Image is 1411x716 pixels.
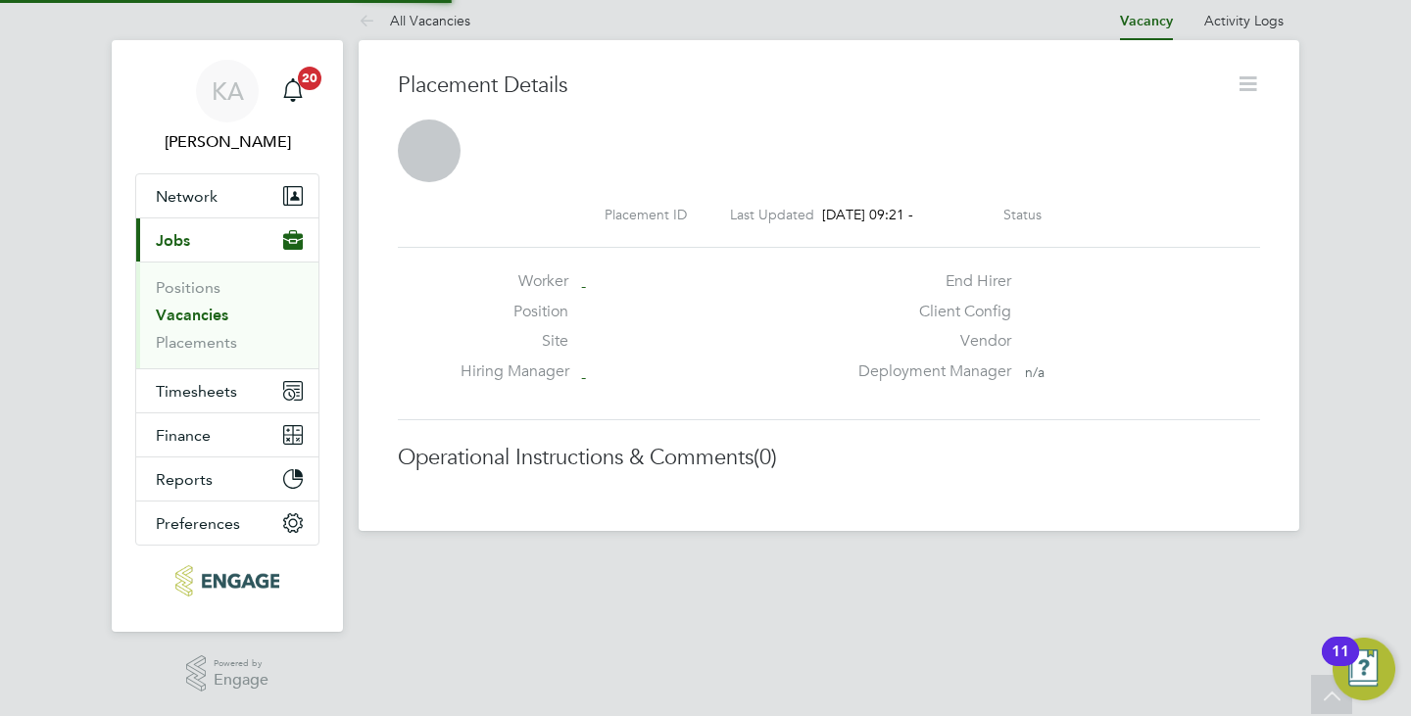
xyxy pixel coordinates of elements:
[298,67,321,90] span: 20
[136,369,318,412] button: Timesheets
[135,130,319,154] span: Kira Alani
[1003,206,1042,223] label: Status
[461,331,568,352] label: Site
[461,361,568,382] label: Hiring Manager
[1333,638,1395,700] button: Open Resource Center, 11 new notifications
[156,514,240,533] span: Preferences
[136,174,318,217] button: Network
[1025,363,1045,381] span: n/a
[273,60,313,122] a: 20
[112,40,343,632] nav: Main navigation
[156,231,190,250] span: Jobs
[136,457,318,501] button: Reports
[847,331,1011,352] label: Vendor
[135,60,319,154] a: KA[PERSON_NAME]
[136,218,318,262] button: Jobs
[156,333,237,352] a: Placements
[461,271,568,292] label: Worker
[156,278,220,297] a: Positions
[1332,651,1349,677] div: 11
[822,206,913,223] span: [DATE] 09:21 -
[156,187,218,206] span: Network
[1120,13,1173,29] a: Vacancy
[847,271,1011,292] label: End Hirer
[156,382,237,401] span: Timesheets
[1204,12,1284,29] a: Activity Logs
[605,206,687,223] label: Placement ID
[461,302,568,322] label: Position
[136,413,318,456] button: Finance
[175,565,279,597] img: axcis-logo-retina.png
[212,78,244,104] span: KA
[359,12,470,29] a: All Vacancies
[214,672,268,689] span: Engage
[136,501,318,545] button: Preferences
[398,72,1221,100] h3: Placement Details
[754,444,777,470] span: (0)
[214,655,268,672] span: Powered by
[135,565,319,597] a: Go to home page
[156,470,213,489] span: Reports
[730,206,814,223] label: Last Updated
[186,655,269,692] a: Powered byEngage
[156,426,211,445] span: Finance
[398,444,1260,472] h3: Operational Instructions & Comments
[136,262,318,368] div: Jobs
[847,302,1011,322] label: Client Config
[156,306,228,324] a: Vacancies
[847,361,1011,382] label: Deployment Manager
